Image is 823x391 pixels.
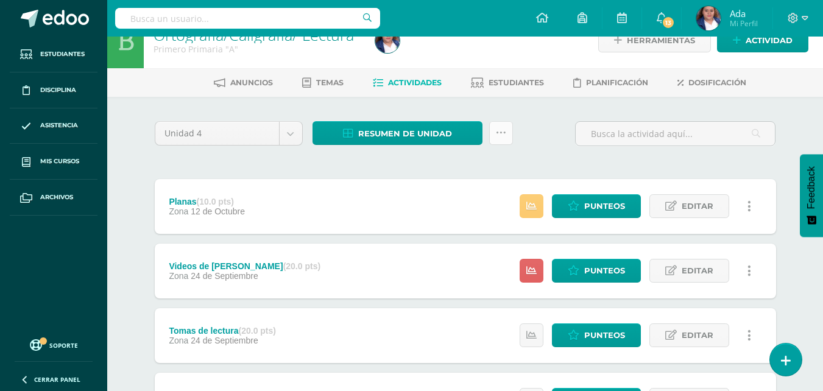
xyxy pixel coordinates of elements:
[682,195,713,217] span: Editar
[164,122,270,145] span: Unidad 4
[316,78,344,87] span: Temas
[283,261,320,271] strong: (20.0 pts)
[40,121,78,130] span: Asistencia
[10,180,97,216] a: Archivos
[688,78,746,87] span: Dosificación
[598,29,711,52] a: Herramientas
[584,324,625,347] span: Punteos
[800,154,823,237] button: Feedback - Mostrar encuesta
[552,323,641,347] a: Punteos
[191,271,258,281] span: 24 de Septiembre
[34,375,80,384] span: Cerrar panel
[696,6,721,30] img: 967bd849930caa42aefaa6562d2cb40c.png
[169,336,188,345] span: Zona
[40,49,85,59] span: Estudiantes
[302,73,344,93] a: Temas
[239,326,276,336] strong: (20.0 pts)
[15,336,93,353] a: Soporte
[169,206,188,216] span: Zona
[677,73,746,93] a: Dosificación
[191,336,258,345] span: 24 de Septiembre
[49,341,78,350] span: Soporte
[806,166,817,209] span: Feedback
[358,122,452,145] span: Resumen de unidad
[552,259,641,283] a: Punteos
[169,261,320,271] div: Videos de [PERSON_NAME]
[682,324,713,347] span: Editar
[313,121,482,145] a: Resumen de unidad
[682,259,713,282] span: Editar
[576,122,775,146] input: Busca la actividad aquí...
[662,16,675,29] span: 13
[169,197,245,206] div: Planas
[230,78,273,87] span: Anuncios
[169,271,188,281] span: Zona
[40,85,76,95] span: Disciplina
[717,29,808,52] a: Actividad
[169,326,276,336] div: Tomas de lectura
[730,7,758,19] span: Ada
[584,195,625,217] span: Punteos
[552,194,641,218] a: Punteos
[586,78,648,87] span: Planificación
[746,29,793,52] span: Actividad
[40,157,79,166] span: Mis cursos
[388,78,442,87] span: Actividades
[584,259,625,282] span: Punteos
[489,78,544,87] span: Estudiantes
[573,73,648,93] a: Planificación
[10,144,97,180] a: Mis cursos
[375,29,400,53] img: 967bd849930caa42aefaa6562d2cb40c.png
[10,37,97,72] a: Estudiantes
[10,72,97,108] a: Disciplina
[154,43,361,55] div: Primero Primaria 'A'
[10,108,97,144] a: Asistencia
[730,18,758,29] span: Mi Perfil
[627,29,695,52] span: Herramientas
[214,73,273,93] a: Anuncios
[40,192,73,202] span: Archivos
[197,197,234,206] strong: (10.0 pts)
[373,73,442,93] a: Actividades
[471,73,544,93] a: Estudiantes
[191,206,245,216] span: 12 de Octubre
[115,8,380,29] input: Busca un usuario...
[155,122,302,145] a: Unidad 4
